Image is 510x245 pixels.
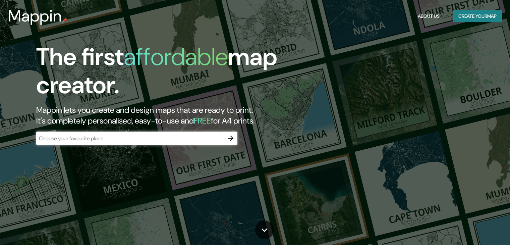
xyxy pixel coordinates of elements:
button: Create yourmap [453,10,502,22]
h1: affordable [124,41,228,72]
h2: Mappin lets you create and design maps that are ready to print. It's completely personalised, eas... [36,105,291,126]
h5: FREE [194,115,211,126]
h3: Mappin [8,7,62,26]
button: About Us [415,10,442,22]
img: mappin-pin [62,17,67,23]
h1: The first map creator. [36,43,291,105]
input: Choose your favourite place [36,135,224,142]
